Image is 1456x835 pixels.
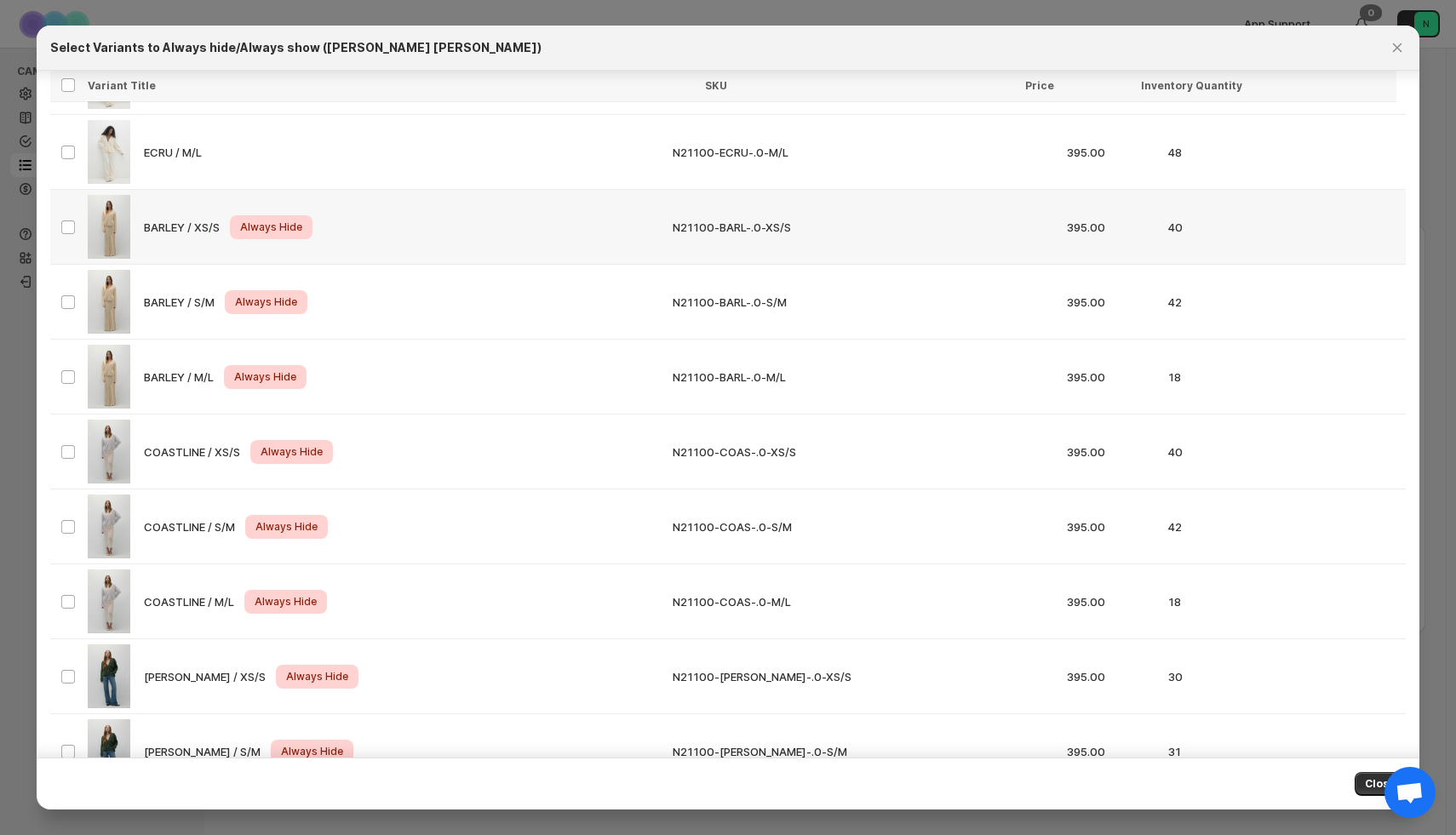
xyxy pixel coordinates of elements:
[88,120,130,184] img: N21100_MICHAELA_ECRU_0871.jpg
[1025,79,1054,92] span: Price
[1163,489,1407,564] td: 42
[144,443,248,460] span: COASTLINE / XS/S
[668,415,1062,489] td: N21100-COAS-.0-XS/S
[1062,489,1163,564] td: 395.00
[1384,767,1436,818] a: Open chat
[1163,115,1407,190] td: 48
[1365,777,1396,791] span: Close
[88,569,130,633] img: N21100_MICHAELA_COASTLINE_1321_59fdd6b0-c010-4387-b4d4-4b8239f08e85.jpg
[668,564,1062,639] td: N21100-COAS-.0-M/L
[278,741,347,762] span: Always Hide
[1062,115,1163,190] td: 395.00
[668,639,1062,714] td: N21100-[PERSON_NAME]-.0-XS/S
[1141,79,1242,92] span: Inventory Quantity
[88,270,130,334] img: N21100_MICHAELA_BARLEY_1158_0b2eee30-9c72-477f-8a5d-979e7d7ee0b3.jpg
[1163,639,1407,714] td: 30
[1062,564,1163,639] td: 395.00
[88,195,130,259] img: N21100_MICHAELA_BARLEY_1158_0b2eee30-9c72-477f-8a5d-979e7d7ee0b3.jpg
[1062,265,1163,340] td: 395.00
[252,517,321,537] span: Always Hide
[705,79,727,92] span: SKU
[251,592,320,612] span: Always Hide
[1163,190,1407,265] td: 40
[144,743,268,760] span: [PERSON_NAME] / S/M
[231,367,300,387] span: Always Hide
[668,340,1062,415] td: N21100-BARL-.0-M/L
[283,666,352,687] span: Always Hide
[1062,190,1163,265] td: 395.00
[668,265,1062,340] td: N21100-BARL-.0-S/M
[668,115,1062,190] td: N21100-ECRU-.0-M/L
[88,495,130,558] img: N21100_MICHAELA_COASTLINE_1321_59fdd6b0-c010-4387-b4d4-4b8239f08e85.jpg
[1062,639,1163,714] td: 395.00
[88,79,156,92] span: Variant Title
[668,190,1062,265] td: N21100-BARL-.0-XS/S
[1163,714,1407,789] td: 31
[144,294,222,311] span: BARLEY / S/M
[88,420,130,483] img: N21100_MICHAELA_COASTLINE_1321_59fdd6b0-c010-4387-b4d4-4b8239f08e85.jpg
[257,442,326,462] span: Always Hide
[1163,265,1407,340] td: 42
[668,489,1062,564] td: N21100-COAS-.0-S/M
[50,39,542,56] h2: Select Variants to Always hide/Always show ([PERSON_NAME] [PERSON_NAME])
[144,219,227,236] span: BARLEY / XS/S
[144,518,243,535] span: COASTLINE / S/M
[88,345,130,409] img: N21100_MICHAELA_BARLEY_1158_0b2eee30-9c72-477f-8a5d-979e7d7ee0b3.jpg
[1062,340,1163,415] td: 395.00
[144,668,273,685] span: [PERSON_NAME] / XS/S
[144,593,242,610] span: COASTLINE / M/L
[237,217,306,237] span: Always Hide
[144,369,221,386] span: BARLEY / M/L
[1385,36,1409,60] button: Close
[668,714,1062,789] td: N21100-[PERSON_NAME]-.0-S/M
[232,292,301,312] span: Always Hide
[1163,340,1407,415] td: 18
[1355,772,1406,796] button: Close
[1163,415,1407,489] td: 40
[88,644,130,708] img: N21100_MICHAELA_MOSS_0978_7068417e-c737-4b64-b68e-0dbfca09601f.jpg
[144,144,209,161] span: ECRU / M/L
[1062,415,1163,489] td: 395.00
[1062,714,1163,789] td: 395.00
[88,719,130,783] img: N21100_MICHAELA_MOSS_0978_7068417e-c737-4b64-b68e-0dbfca09601f.jpg
[1163,564,1407,639] td: 18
